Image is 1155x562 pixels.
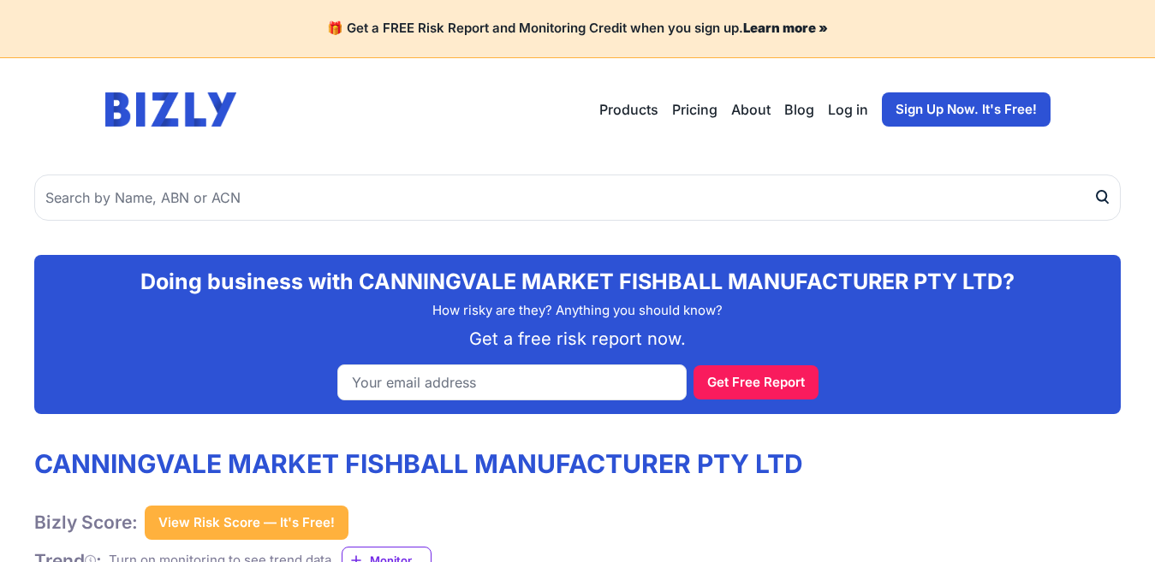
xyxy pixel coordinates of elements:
[337,364,687,400] input: Your email address
[743,20,828,36] a: Learn more »
[882,92,1051,127] a: Sign Up Now. It's Free!
[34,175,1121,221] input: Search by Name, ABN or ACN
[694,365,819,399] button: Get Free Report
[145,506,348,540] button: View Risk Score — It's Free!
[48,269,1107,294] h2: Doing business with CANNINGVALE MARKET FISHBALL MANUFACTURER PTY LTD?
[599,99,658,120] button: Products
[34,448,803,479] h1: CANNINGVALE MARKET FISHBALL MANUFACTURER PTY LTD
[828,99,868,120] a: Log in
[48,327,1107,351] p: Get a free risk report now.
[21,21,1134,37] h4: 🎁 Get a FREE Risk Report and Monitoring Credit when you sign up.
[731,99,771,120] a: About
[34,511,138,534] h1: Bizly Score:
[672,99,717,120] a: Pricing
[784,99,814,120] a: Blog
[48,301,1107,321] p: How risky are they? Anything you should know?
